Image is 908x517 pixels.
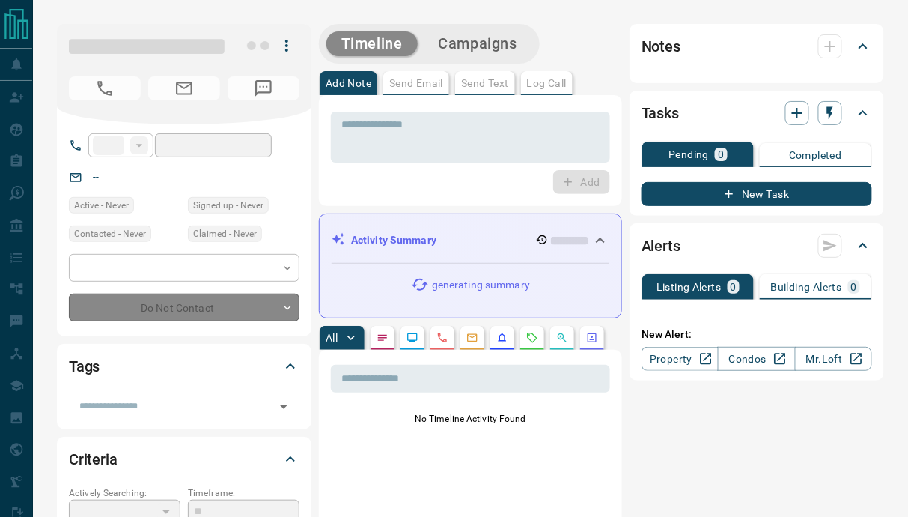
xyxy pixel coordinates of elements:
[642,101,679,125] h2: Tasks
[273,396,294,417] button: Open
[642,28,872,64] div: Notes
[74,198,129,213] span: Active - Never
[332,226,609,254] div: Activity Summary
[424,31,532,56] button: Campaigns
[74,226,146,241] span: Contacted - Never
[668,149,709,160] p: Pending
[718,149,724,160] p: 0
[69,294,299,321] div: Do Not Contact
[93,171,99,183] a: --
[731,282,737,292] p: 0
[642,228,872,264] div: Alerts
[851,282,857,292] p: 0
[326,333,338,343] p: All
[193,198,263,213] span: Signed up - Never
[642,95,872,131] div: Tasks
[69,348,299,384] div: Tags
[331,412,610,426] p: No Timeline Activity Found
[326,78,371,88] p: Add Note
[69,441,299,477] div: Criteria
[466,332,478,344] svg: Emails
[193,226,257,241] span: Claimed - Never
[496,332,508,344] svg: Listing Alerts
[326,31,418,56] button: Timeline
[69,76,141,100] span: No Number
[771,282,842,292] p: Building Alerts
[351,232,436,248] p: Activity Summary
[642,34,680,58] h2: Notes
[789,150,842,160] p: Completed
[642,327,872,342] p: New Alert:
[718,347,795,371] a: Condos
[586,332,598,344] svg: Agent Actions
[436,332,448,344] svg: Calls
[188,486,299,500] p: Timeframe:
[642,234,680,258] h2: Alerts
[642,347,719,371] a: Property
[406,332,418,344] svg: Lead Browsing Activity
[656,282,722,292] p: Listing Alerts
[148,76,220,100] span: No Email
[377,332,389,344] svg: Notes
[228,76,299,100] span: No Number
[556,332,568,344] svg: Opportunities
[69,354,100,378] h2: Tags
[69,486,180,500] p: Actively Searching:
[795,347,872,371] a: Mr.Loft
[432,277,530,293] p: generating summary
[69,447,118,471] h2: Criteria
[526,332,538,344] svg: Requests
[642,182,872,206] button: New Task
